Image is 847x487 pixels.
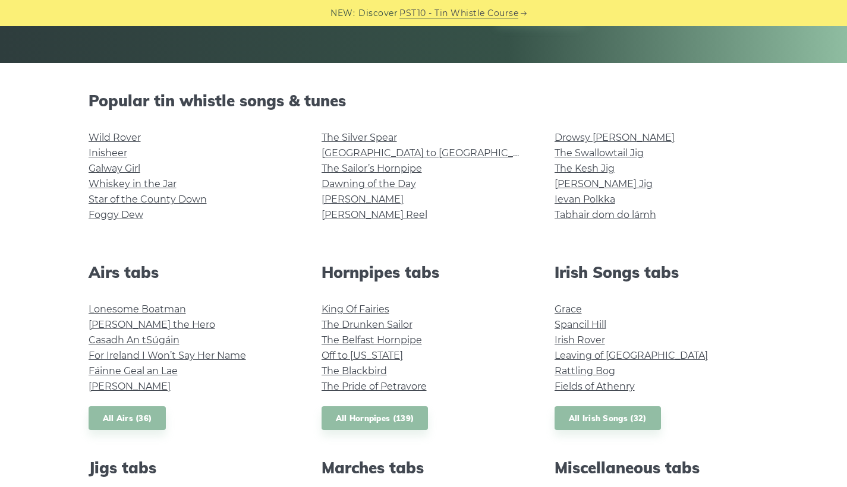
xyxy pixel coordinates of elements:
[89,381,171,392] a: [PERSON_NAME]
[89,263,293,282] h2: Airs tabs
[555,263,759,282] h2: Irish Songs tabs
[555,334,605,346] a: Irish Rover
[89,91,759,110] h2: Popular tin whistle songs & tunes
[555,194,615,205] a: Ievan Polkka
[555,319,606,330] a: Spancil Hill
[89,194,207,205] a: Star of the County Down
[322,178,416,189] a: Dawning of the Day
[555,381,635,392] a: Fields of Athenry
[399,7,518,20] a: PST10 - Tin Whistle Course
[330,7,355,20] span: NEW:
[89,365,178,377] a: Fáinne Geal an Lae
[555,209,656,220] a: Tabhair dom do lámh
[322,163,422,174] a: The Sailor’s Hornpipe
[89,132,141,143] a: Wild Rover
[89,334,180,346] a: Casadh An tSúgáin
[322,147,541,159] a: [GEOGRAPHIC_DATA] to [GEOGRAPHIC_DATA]
[89,178,177,189] a: Whiskey in the Jar
[89,303,186,315] a: Lonesome Boatman
[322,209,427,220] a: [PERSON_NAME] Reel
[322,303,389,315] a: King Of Fairies
[555,147,644,159] a: The Swallowtail Jig
[89,319,215,330] a: [PERSON_NAME] the Hero
[555,132,675,143] a: Drowsy [PERSON_NAME]
[89,350,246,361] a: For Ireland I Won’t Say Her Name
[89,163,140,174] a: Galway Girl
[322,381,427,392] a: The Pride of Petravore
[322,132,397,143] a: The Silver Spear
[322,365,387,377] a: The Blackbird
[89,209,143,220] a: Foggy Dew
[555,458,759,477] h2: Miscellaneous tabs
[555,178,653,189] a: [PERSON_NAME] Jig
[322,194,404,205] a: [PERSON_NAME]
[322,458,526,477] h2: Marches tabs
[555,406,661,431] a: All Irish Songs (32)
[89,406,166,431] a: All Airs (36)
[89,147,127,159] a: Inisheer
[555,303,582,315] a: Grace
[322,263,526,282] h2: Hornpipes tabs
[322,406,429,431] a: All Hornpipes (139)
[358,7,398,20] span: Discover
[555,365,615,377] a: Rattling Bog
[89,458,293,477] h2: Jigs tabs
[555,163,615,174] a: The Kesh Jig
[322,319,413,330] a: The Drunken Sailor
[322,334,422,346] a: The Belfast Hornpipe
[322,350,403,361] a: Off to [US_STATE]
[555,350,708,361] a: Leaving of [GEOGRAPHIC_DATA]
